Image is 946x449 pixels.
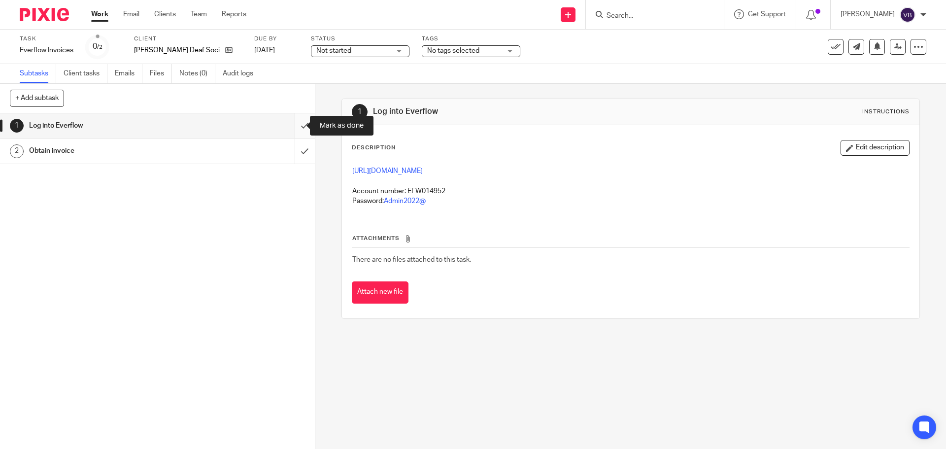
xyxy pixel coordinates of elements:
span: Get Support [748,11,786,18]
button: Attach new file [352,281,408,304]
label: Tags [422,35,520,43]
div: Everflow Invoices [20,45,73,55]
p: Password: [352,196,909,206]
a: Emails [115,64,142,83]
img: Pixie [20,8,69,21]
label: Task [20,35,73,43]
input: Search [606,12,694,21]
a: Client tasks [64,64,107,83]
span: [DATE] [254,47,275,54]
button: + Add subtask [10,90,64,106]
a: Subtasks [20,64,56,83]
a: Files [150,64,172,83]
a: Work [91,9,108,19]
a: Clients [154,9,176,19]
div: Instructions [862,108,910,116]
span: There are no files attached to this task. [352,256,471,263]
a: Admin2022@ [384,198,426,205]
span: Attachments [352,236,400,241]
button: Edit description [841,140,910,156]
h1: Obtain invoice [29,143,200,158]
span: Not started [316,47,351,54]
a: Notes (0) [179,64,215,83]
p: Account number: EFW014952 [352,186,909,196]
h1: Log into Everflow [373,106,652,117]
a: Reports [222,9,246,19]
label: Client [134,35,242,43]
h1: Log into Everflow [29,118,200,133]
div: 0 [93,41,102,52]
label: Due by [254,35,299,43]
p: [PERSON_NAME] Deaf Society [134,45,220,55]
div: 2 [10,144,24,158]
div: 1 [352,104,368,120]
img: svg%3E [900,7,915,23]
small: /2 [97,44,102,50]
a: Audit logs [223,64,261,83]
a: Team [191,9,207,19]
span: No tags selected [427,47,479,54]
p: [PERSON_NAME] [841,9,895,19]
div: 1 [10,119,24,133]
label: Status [311,35,409,43]
a: Email [123,9,139,19]
a: [URL][DOMAIN_NAME] [352,168,423,174]
p: Description [352,144,396,152]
